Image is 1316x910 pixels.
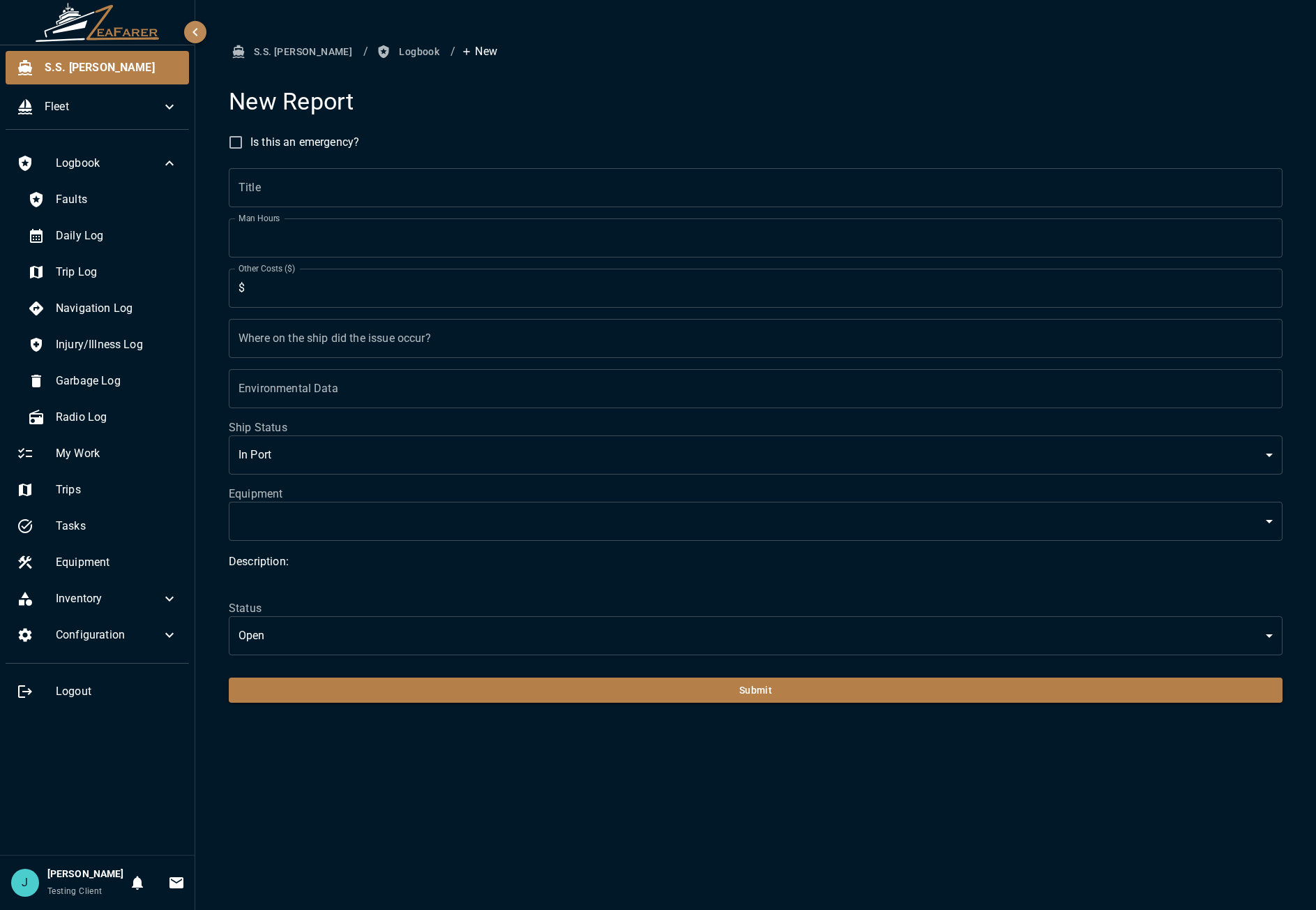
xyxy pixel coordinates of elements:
[363,43,368,60] li: /
[229,616,1283,655] div: Open
[123,869,151,897] button: Notifications
[6,546,189,579] div: Equipment
[17,364,189,398] div: Garbage Log
[56,683,178,700] span: Logout
[229,419,1283,435] label: Ship Status
[56,627,161,643] span: Configuration
[56,264,178,281] span: Trip Log
[374,39,445,65] button: Logbook
[229,435,1283,475] div: In Port
[17,183,189,216] div: Faults
[229,600,1283,616] label: Status
[56,336,178,353] span: Injury/Illness Log
[6,675,189,708] div: Logout
[229,87,1283,117] h4: New Report
[56,300,178,317] span: Navigation Log
[250,134,359,151] span: Is this an emergency?
[239,280,245,297] p: $
[17,255,189,289] div: Trip Log
[162,869,190,897] button: Invitations
[6,582,189,616] div: Inventory
[47,867,123,882] h6: [PERSON_NAME]
[45,98,161,115] span: Fleet
[17,401,189,434] div: Radio Log
[56,155,161,172] span: Logbook
[17,328,189,361] div: Injury/Illness Log
[239,212,280,224] label: Man Hours
[239,262,295,274] label: Other Costs ($)
[17,292,189,325] div: Navigation Log
[461,43,497,60] p: New
[6,147,189,180] div: Logbook
[6,473,189,507] div: Trips
[56,518,178,535] span: Tasks
[229,678,1283,703] button: Submit
[6,618,189,652] div: Configuration
[56,191,178,208] span: Faults
[11,869,39,897] div: J
[56,409,178,426] span: Radio Log
[17,219,189,253] div: Daily Log
[6,509,189,543] div: Tasks
[56,445,178,462] span: My Work
[56,227,178,244] span: Daily Log
[229,39,358,65] button: S.S. [PERSON_NAME]
[35,3,160,42] img: ZeaFarer Logo
[6,90,189,124] div: Fleet
[47,886,103,896] span: Testing Client
[229,552,1283,572] h6: Description:
[6,437,189,470] div: My Work
[6,51,189,84] div: S.S. [PERSON_NAME]
[451,43,455,60] li: /
[56,482,178,498] span: Trips
[56,590,161,607] span: Inventory
[229,486,1283,502] label: Equipment
[56,554,178,571] span: Equipment
[56,373,178,389] span: Garbage Log
[45,59,178,76] span: S.S. [PERSON_NAME]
